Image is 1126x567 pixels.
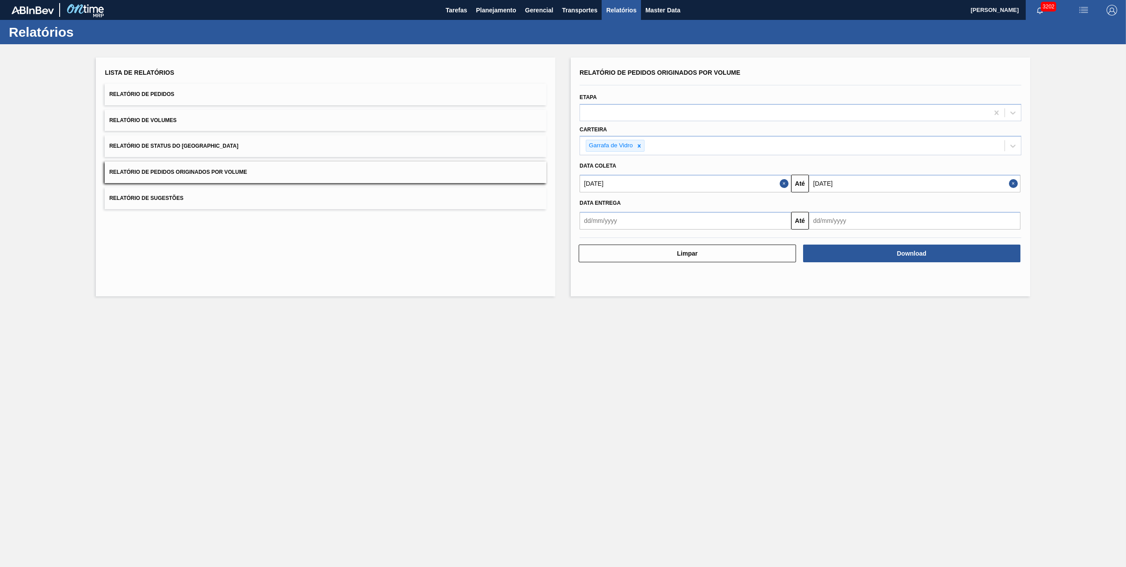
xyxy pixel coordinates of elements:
[11,6,54,14] img: TNhmsLtSVTkK8tSr43FrP2fwEKptu5GPRR3wAAAABJRU5ErkJggg==
[109,117,176,123] span: Relatório de Volumes
[780,175,791,192] button: Close
[809,212,1020,230] input: dd/mm/yyyy
[105,84,546,105] button: Relatório de Pedidos
[580,175,791,192] input: dd/mm/yyyy
[803,245,1020,262] button: Download
[809,175,1020,192] input: dd/mm/yyyy
[580,163,616,169] span: Data coleta
[579,245,796,262] button: Limpar
[525,5,554,15] span: Gerencial
[476,5,516,15] span: Planejamento
[580,212,791,230] input: dd/mm/yyyy
[1009,175,1020,192] button: Close
[580,200,621,206] span: Data entrega
[109,143,238,149] span: Relatório de Status do [GEOGRAPHIC_DATA]
[1078,5,1089,15] img: userActions
[580,126,607,133] label: Carteira
[109,169,247,175] span: Relatório de Pedidos Originados por Volume
[791,175,809,192] button: Até
[1107,5,1117,15] img: Logout
[580,69,740,76] span: Relatório de Pedidos Originados por Volume
[105,135,546,157] button: Relatório de Status do [GEOGRAPHIC_DATA]
[606,5,636,15] span: Relatórios
[446,5,467,15] span: Tarefas
[791,212,809,230] button: Até
[105,110,546,131] button: Relatório de Volumes
[105,188,546,209] button: Relatório de Sugestões
[580,94,597,100] label: Etapa
[586,140,634,151] div: Garrafa de Vidro
[109,91,174,97] span: Relatório de Pedidos
[1026,4,1054,16] button: Notificações
[105,69,174,76] span: Lista de Relatórios
[109,195,183,201] span: Relatório de Sugestões
[645,5,680,15] span: Master Data
[1041,2,1056,11] span: 3202
[562,5,597,15] span: Transportes
[105,161,546,183] button: Relatório de Pedidos Originados por Volume
[9,27,166,37] h1: Relatórios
